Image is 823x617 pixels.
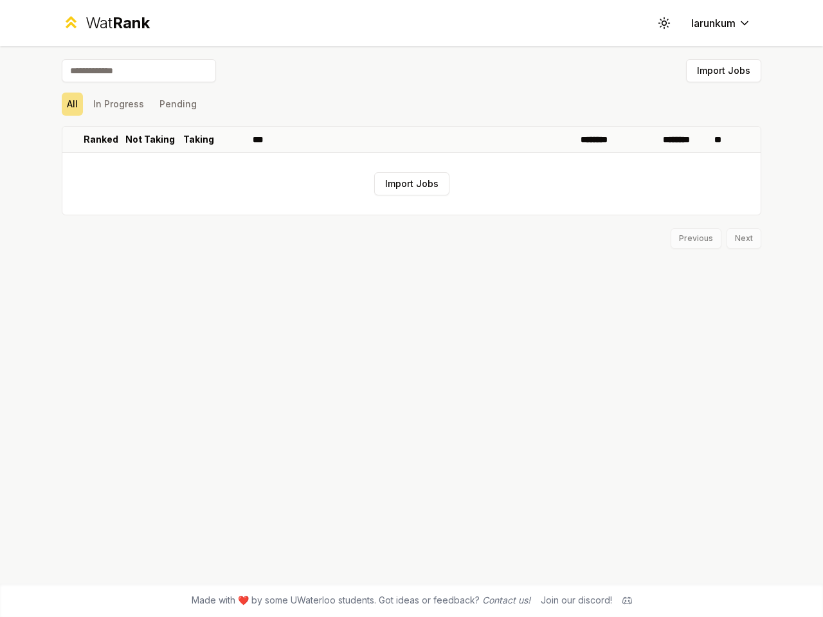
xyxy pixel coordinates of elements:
[686,59,761,82] button: Import Jobs
[541,594,612,607] div: Join our discord!
[374,172,449,195] button: Import Jobs
[691,15,736,31] span: larunkum
[125,133,175,146] p: Not Taking
[62,93,83,116] button: All
[681,12,761,35] button: larunkum
[84,133,118,146] p: Ranked
[192,594,530,607] span: Made with ❤️ by some UWaterloo students. Got ideas or feedback?
[86,13,150,33] div: Wat
[183,133,214,146] p: Taking
[482,595,530,605] a: Contact us!
[88,93,149,116] button: In Progress
[62,13,150,33] a: WatRank
[154,93,202,116] button: Pending
[113,13,150,32] span: Rank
